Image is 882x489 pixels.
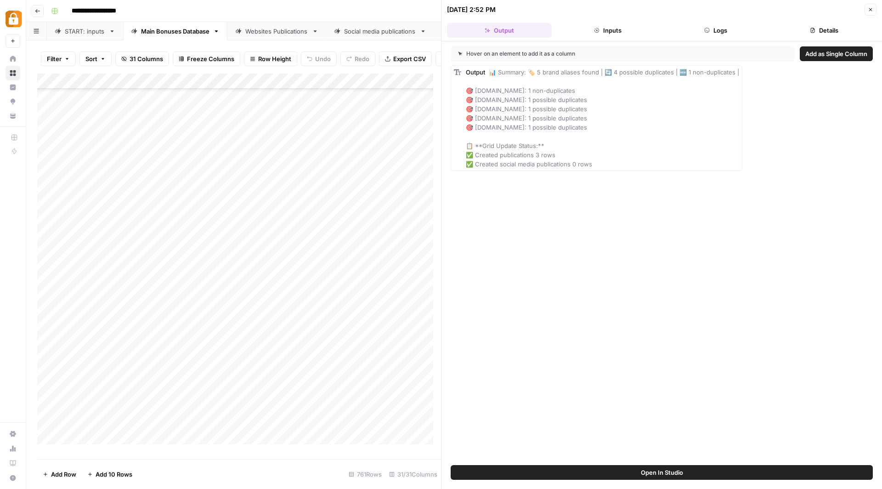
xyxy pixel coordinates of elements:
[6,94,20,109] a: Opportunities
[47,22,123,40] a: START: inputs
[115,51,169,66] button: 31 Columns
[451,465,873,480] button: Open In Studio
[79,51,112,66] button: Sort
[434,22,561,40] a: another grid: extracted sources
[227,22,326,40] a: Websites Publications
[355,54,369,63] span: Redo
[6,108,20,123] a: Your Data
[447,23,552,38] button: Output
[85,54,97,63] span: Sort
[41,51,76,66] button: Filter
[641,468,683,477] span: Open In Studio
[37,467,82,482] button: Add Row
[340,51,375,66] button: Redo
[245,27,308,36] div: Websites Publications
[173,51,240,66] button: Freeze Columns
[393,54,426,63] span: Export CSV
[244,51,297,66] button: Row Height
[6,7,20,30] button: Workspace: Adzz
[6,11,22,27] img: Adzz Logo
[187,54,234,63] span: Freeze Columns
[800,46,873,61] button: Add as Single Column
[301,51,337,66] button: Undo
[385,467,441,482] div: 31/31 Columns
[6,471,20,485] button: Help + Support
[130,54,163,63] span: 31 Columns
[664,23,769,38] button: Logs
[772,23,876,38] button: Details
[6,441,20,456] a: Usage
[466,68,739,168] span: 📊 Summary: 🏷️ 5 brand aliases found | 🔄 4 possible duplicates | 🆕 1 non-duplicates | 🎯 [DOMAIN_NA...
[315,54,331,63] span: Undo
[123,22,227,40] a: Main Bonuses Database
[6,456,20,471] a: Learning Hub
[6,51,20,66] a: Home
[51,470,76,479] span: Add Row
[96,470,132,479] span: Add 10 Rows
[47,54,62,63] span: Filter
[466,68,485,76] span: Output
[345,467,385,482] div: 761 Rows
[65,27,105,36] div: START: inputs
[141,27,209,36] div: Main Bonuses Database
[6,66,20,80] a: Browse
[458,50,681,58] div: Hover on an element to add it as a column
[258,54,291,63] span: Row Height
[6,80,20,95] a: Insights
[379,51,432,66] button: Export CSV
[344,27,416,36] div: Social media publications
[6,426,20,441] a: Settings
[82,467,138,482] button: Add 10 Rows
[326,22,434,40] a: Social media publications
[805,49,867,58] span: Add as Single Column
[447,5,496,14] div: [DATE] 2:52 PM
[555,23,660,38] button: Inputs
